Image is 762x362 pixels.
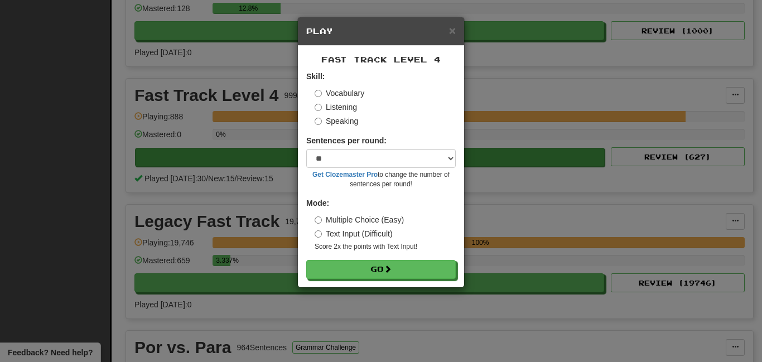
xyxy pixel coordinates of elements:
[315,242,456,252] small: Score 2x the points with Text Input !
[315,90,322,97] input: Vocabulary
[306,260,456,279] button: Go
[321,55,441,64] span: Fast Track Level 4
[449,25,456,36] button: Close
[315,216,322,224] input: Multiple Choice (Easy)
[315,230,322,238] input: Text Input (Difficult)
[315,118,322,125] input: Speaking
[306,26,456,37] h5: Play
[306,135,387,146] label: Sentences per round:
[315,228,393,239] label: Text Input (Difficult)
[315,214,404,225] label: Multiple Choice (Easy)
[306,72,325,81] strong: Skill:
[315,115,358,127] label: Speaking
[312,171,378,178] a: Get Clozemaster Pro
[315,88,364,99] label: Vocabulary
[315,104,322,111] input: Listening
[315,102,357,113] label: Listening
[306,170,456,189] small: to change the number of sentences per round!
[306,199,329,207] strong: Mode:
[449,24,456,37] span: ×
